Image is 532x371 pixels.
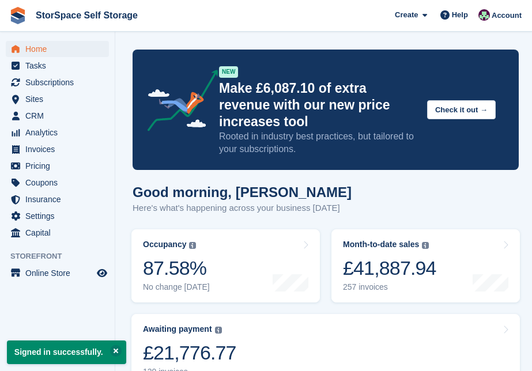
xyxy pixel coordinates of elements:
[25,191,95,207] span: Insurance
[25,158,95,174] span: Pricing
[25,108,95,124] span: CRM
[6,265,109,281] a: menu
[95,266,109,280] a: Preview store
[131,229,320,302] a: Occupancy 87.58% No change [DATE]
[6,124,109,141] a: menu
[6,141,109,157] a: menu
[143,324,212,334] div: Awaiting payment
[427,100,496,119] button: Check it out →
[10,251,115,262] span: Storefront
[133,184,352,200] h1: Good morning, [PERSON_NAME]
[25,41,95,57] span: Home
[219,66,238,78] div: NEW
[143,341,236,365] div: £21,776.77
[219,130,418,156] p: Rooted in industry best practices, but tailored to your subscriptions.
[143,256,210,280] div: 87.58%
[31,6,142,25] a: StorSpace Self Storage
[6,58,109,74] a: menu
[25,208,95,224] span: Settings
[422,242,429,249] img: icon-info-grey-7440780725fd019a000dd9b08b2336e03edf1995a4989e88bcd33f0948082b44.svg
[478,9,490,21] img: Ross Hadlington
[25,58,95,74] span: Tasks
[331,229,520,302] a: Month-to-date sales £41,887.94 257 invoices
[6,191,109,207] a: menu
[25,91,95,107] span: Sites
[6,74,109,90] a: menu
[189,242,196,249] img: icon-info-grey-7440780725fd019a000dd9b08b2336e03edf1995a4989e88bcd33f0948082b44.svg
[25,225,95,241] span: Capital
[25,74,95,90] span: Subscriptions
[138,70,218,135] img: price-adjustments-announcement-icon-8257ccfd72463d97f412b2fc003d46551f7dbcb40ab6d574587a9cd5c0d94...
[9,7,27,24] img: stora-icon-8386f47178a22dfd0bd8f6a31ec36ba5ce8667c1dd55bd0f319d3a0aa187defe.svg
[6,208,109,224] a: menu
[6,108,109,124] a: menu
[492,10,522,21] span: Account
[6,175,109,191] a: menu
[395,9,418,21] span: Create
[215,327,222,334] img: icon-info-grey-7440780725fd019a000dd9b08b2336e03edf1995a4989e88bcd33f0948082b44.svg
[343,240,419,249] div: Month-to-date sales
[6,41,109,57] a: menu
[25,124,95,141] span: Analytics
[219,80,418,130] p: Make £6,087.10 of extra revenue with our new price increases tool
[7,340,126,364] p: Signed in successfully.
[6,158,109,174] a: menu
[452,9,468,21] span: Help
[343,256,436,280] div: £41,887.94
[343,282,436,292] div: 257 invoices
[25,141,95,157] span: Invoices
[6,91,109,107] a: menu
[25,175,95,191] span: Coupons
[143,282,210,292] div: No change [DATE]
[6,225,109,241] a: menu
[133,202,352,215] p: Here's what's happening across your business [DATE]
[143,240,186,249] div: Occupancy
[25,265,95,281] span: Online Store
